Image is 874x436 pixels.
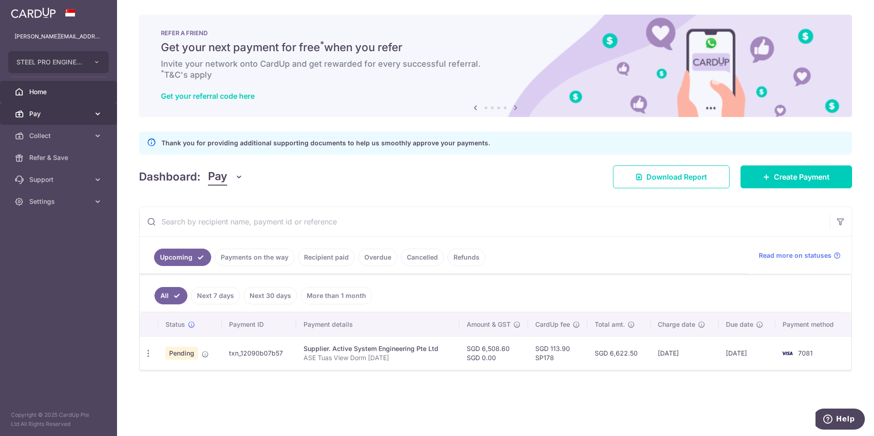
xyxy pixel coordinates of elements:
[401,249,444,266] a: Cancelled
[161,138,490,149] p: Thank you for providing additional supporting documents to help us smoothly approve your payments.
[222,336,297,370] td: txn_12090b07b57
[778,348,796,359] img: Bank Card
[139,169,201,185] h4: Dashboard:
[161,29,830,37] p: REFER A FRIEND
[191,287,240,304] a: Next 7 days
[358,249,397,266] a: Overdue
[208,168,243,186] button: Pay
[467,320,511,329] span: Amount & GST
[29,175,90,184] span: Support
[719,336,775,370] td: [DATE]
[139,15,852,117] img: RAF banner
[304,353,452,362] p: ASE Tuas View Dorm [DATE]
[448,249,485,266] a: Refunds
[29,109,90,118] span: Pay
[815,409,865,431] iframe: Opens a widget where you can find more information
[161,40,830,55] h5: Get your next payment for free when you refer
[16,58,84,67] span: STEEL PRO ENGINEERING PTE LTD
[8,51,109,73] button: STEEL PRO ENGINEERING PTE LTD
[208,168,227,186] span: Pay
[535,320,570,329] span: CardUp fee
[155,287,187,304] a: All
[301,287,372,304] a: More than 1 month
[613,165,730,188] a: Download Report
[29,153,90,162] span: Refer & Save
[165,347,198,360] span: Pending
[298,249,355,266] a: Recipient paid
[587,336,650,370] td: SGD 6,622.50
[161,91,255,101] a: Get your referral code here
[726,320,753,329] span: Due date
[244,287,297,304] a: Next 30 days
[11,7,56,18] img: CardUp
[161,58,830,80] h6: Invite your network onto CardUp and get rewarded for every successful referral. T&C's apply
[222,313,297,336] th: Payment ID
[29,131,90,140] span: Collect
[774,171,830,182] span: Create Payment
[658,320,695,329] span: Charge date
[139,207,830,236] input: Search by recipient name, payment id or reference
[798,349,813,357] span: 7081
[775,313,851,336] th: Payment method
[759,251,831,260] span: Read more on statuses
[154,249,211,266] a: Upcoming
[759,251,841,260] a: Read more on statuses
[165,320,185,329] span: Status
[646,171,707,182] span: Download Report
[29,197,90,206] span: Settings
[304,344,452,353] div: Supplier. Active System Engineering Pte Ltd
[215,249,294,266] a: Payments on the way
[528,336,587,370] td: SGD 113.90 SP178
[296,313,459,336] th: Payment details
[741,165,852,188] a: Create Payment
[29,87,90,96] span: Home
[650,336,718,370] td: [DATE]
[459,336,528,370] td: SGD 6,508.60 SGD 0.00
[15,32,102,41] p: [PERSON_NAME][EMAIL_ADDRESS][DOMAIN_NAME]
[595,320,625,329] span: Total amt.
